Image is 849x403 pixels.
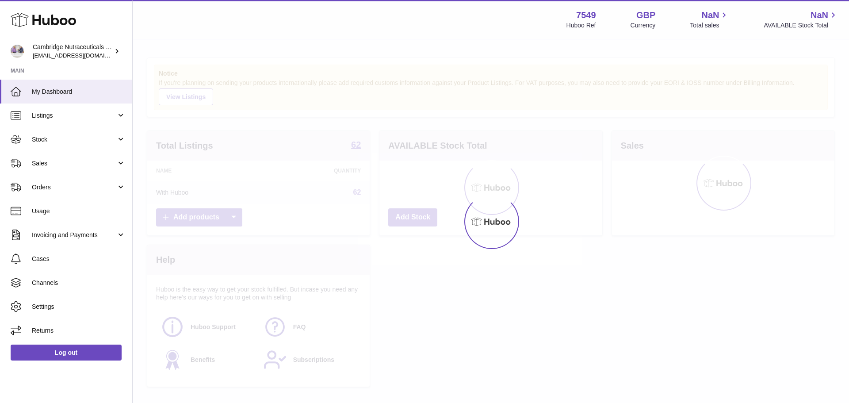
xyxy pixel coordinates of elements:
[32,88,126,96] span: My Dashboard
[32,111,116,120] span: Listings
[690,9,729,30] a: NaN Total sales
[33,52,130,59] span: [EMAIL_ADDRESS][DOMAIN_NAME]
[32,231,116,239] span: Invoicing and Payments
[11,45,24,58] img: internalAdmin-7549@internal.huboo.com
[764,21,838,30] span: AVAILABLE Stock Total
[32,303,126,311] span: Settings
[11,345,122,361] a: Log out
[32,207,126,215] span: Usage
[701,9,719,21] span: NaN
[33,43,112,60] div: Cambridge Nutraceuticals Ltd
[764,9,838,30] a: NaN AVAILABLE Stock Total
[32,326,126,335] span: Returns
[631,21,656,30] div: Currency
[32,279,126,287] span: Channels
[811,9,828,21] span: NaN
[566,21,596,30] div: Huboo Ref
[32,135,116,144] span: Stock
[636,9,655,21] strong: GBP
[32,159,116,168] span: Sales
[32,183,116,192] span: Orders
[576,9,596,21] strong: 7549
[32,255,126,263] span: Cases
[690,21,729,30] span: Total sales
